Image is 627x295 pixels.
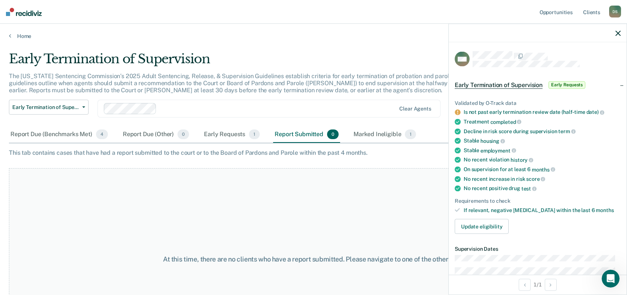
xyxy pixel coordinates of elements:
button: Update eligibility [455,219,509,234]
div: No recent positive drug [464,185,621,192]
div: No recent violation [464,157,621,163]
div: Marked Ineligible [352,126,418,143]
div: Treatment [464,119,621,125]
div: Decline in risk score during supervision [464,128,621,135]
iframe: Intercom live chat [602,270,620,288]
span: 1 [405,129,416,139]
div: No recent increase in risk [464,176,621,182]
div: 1 / 1 [449,275,627,294]
div: Early Termination of SupervisionEarly Requests [449,73,627,97]
button: Next Opportunity [545,279,557,291]
div: Stable [464,147,621,154]
span: months [532,166,555,172]
div: If relevant, negative [MEDICAL_DATA] within the last 6 [464,207,621,213]
span: Early Termination of Supervision [12,104,79,110]
span: 0 [327,129,339,139]
div: Validated by O-Track data [455,100,621,106]
div: Report Submitted [273,126,340,143]
span: housing [480,138,505,144]
div: D S [609,6,621,17]
div: Early Requests [202,126,261,143]
div: Stable [464,138,621,144]
div: Report Due (Benchmarks Met) [9,126,109,143]
div: Report Due (Other) [121,126,191,143]
div: Early Termination of Supervision [9,51,479,73]
div: This tab contains cases that have had a report submitted to the court or to the Board of Pardons ... [9,149,618,156]
span: history [511,157,533,163]
span: Early Requests [548,81,585,89]
dt: Supervision Dates [455,246,621,252]
span: 0 [177,129,189,139]
span: score [526,176,545,182]
span: employment [480,147,516,153]
span: term [558,128,575,134]
div: At this time, there are no clients who have a report submitted. Please navigate to one of the oth... [161,255,466,263]
p: The [US_STATE] Sentencing Commission’s 2025 Adult Sentencing, Release, & Supervision Guidelines e... [9,73,475,94]
span: 1 [249,129,260,139]
button: Previous Opportunity [519,279,531,291]
div: Requirements to check [455,198,621,204]
span: Early Termination of Supervision [455,81,543,89]
span: months [596,207,614,213]
span: completed [490,119,522,125]
span: 4 [96,129,108,139]
img: Recidiviz [6,8,42,16]
div: Clear agents [399,106,431,112]
a: Home [9,33,618,39]
div: Is not past early termination review date (half-time date) [464,109,621,116]
div: On supervision for at least 6 [464,166,621,173]
span: test [521,186,537,192]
